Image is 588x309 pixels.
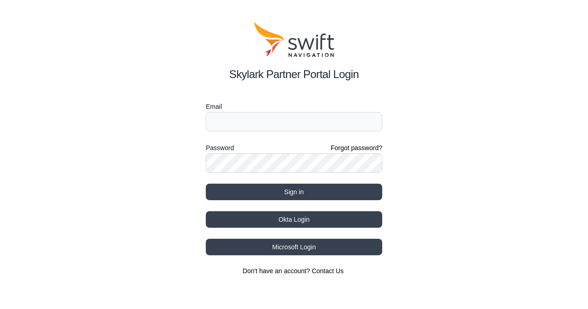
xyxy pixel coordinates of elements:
[206,184,382,200] button: Sign in
[206,66,382,83] h2: Skylark Partner Portal Login
[206,142,234,153] label: Password
[206,239,382,255] button: Microsoft Login
[206,211,382,228] button: Okta Login
[331,143,382,152] a: Forgot password?
[206,266,382,275] section: Don't have an account?
[312,267,344,275] a: Contact Us
[206,101,382,112] label: Email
